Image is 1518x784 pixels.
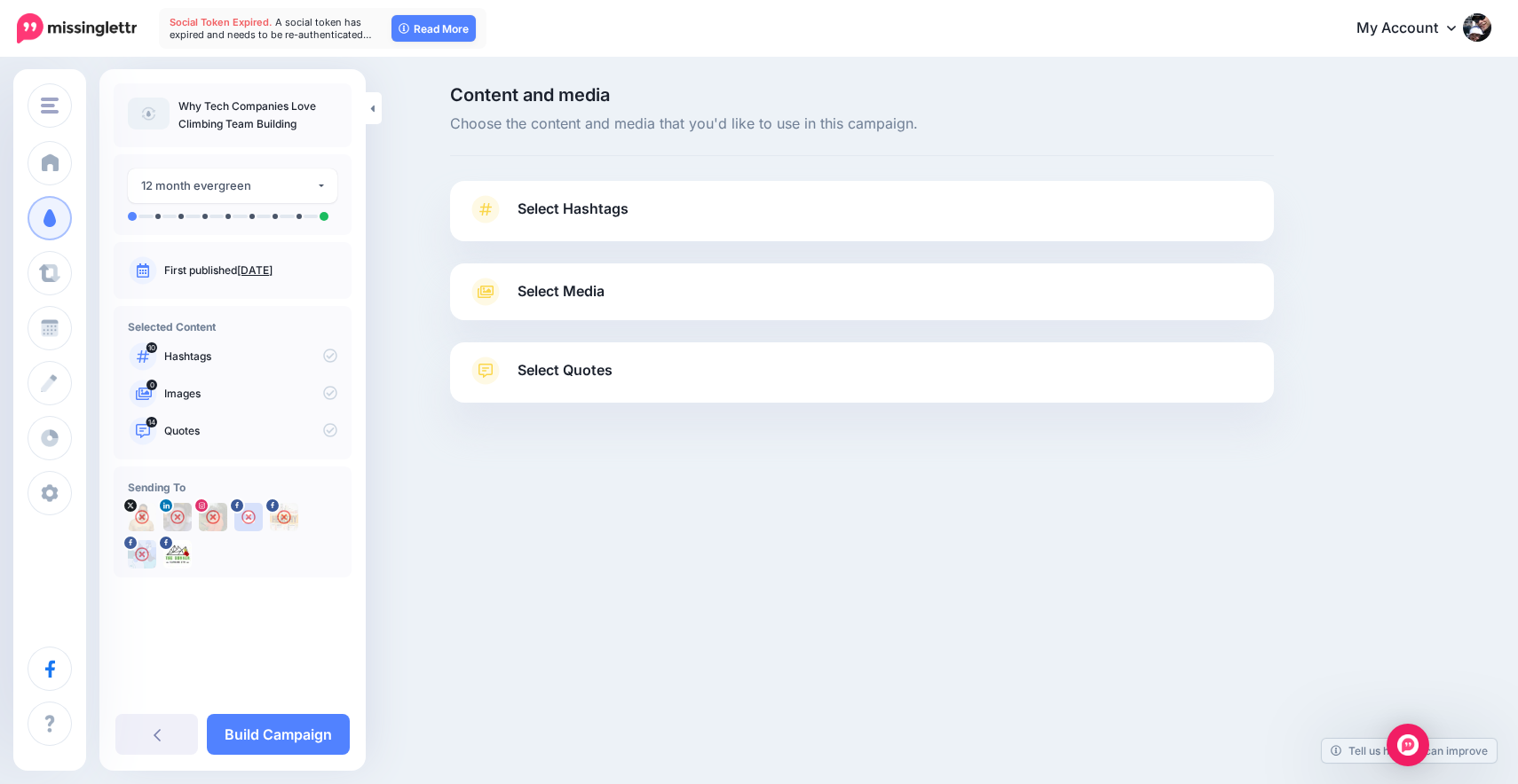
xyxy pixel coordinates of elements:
span: Select Hashtags [518,197,629,221]
a: Select Hashtags [468,195,1256,241]
p: First published [164,263,337,278]
span: Select Quotes [518,358,613,382]
img: menu.png [41,98,59,114]
button: 12 month evergreen [128,169,337,203]
div: Open Intercom Messenger [1387,724,1429,766]
a: My Account [1339,7,1491,51]
div: 12 month evergreen [141,176,316,196]
a: Tell us how we can improve [1322,739,1497,763]
p: Images [164,386,337,402]
a: [DATE] [237,263,273,277]
img: Missinglettr [17,13,137,43]
span: 10 [146,342,157,353]
span: 14 [146,417,158,427]
img: 84576170_236604707358292_9025075784800272384_n-bsa83708.png [128,540,156,568]
p: Why Tech Companies Love Climbing Team Building [178,98,337,133]
img: 0-48233.png [163,503,192,531]
p: Hashtags [164,349,337,365]
span: Choose the content and media that you'd like to use in this campaign. [450,113,1274,136]
p: Quotes [164,423,337,439]
h4: Selected Content [128,320,337,333]
span: 0 [146,380,157,390]
span: A social token has expired and needs to be re-authenticated… [170,16,372,41]
a: Select Quotes [468,357,1256,403]
img: 29177395_10155798216343876_310956375259742208_n-bsa39995.jpg [270,503,298,531]
a: Read More [391,15,476,42]
img: 126476318_2665497257043979_3961128298631379845_n-bsa107906.jpg [199,503,227,531]
span: Social Token Expired. [170,16,273,28]
img: article-default-image-icon.png [128,98,170,129]
span: Select Media [518,279,605,303]
img: user_default_image.png [234,503,263,531]
h4: Sending To [128,481,337,494]
a: Select Media [468,278,1256,306]
span: Content and media [450,86,1274,104]
img: JZqvJKpd-48234.jpg [128,503,156,531]
img: 398554178_843136971147866_5714816958680213189_n-bsa152111.jpg [163,540,192,568]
